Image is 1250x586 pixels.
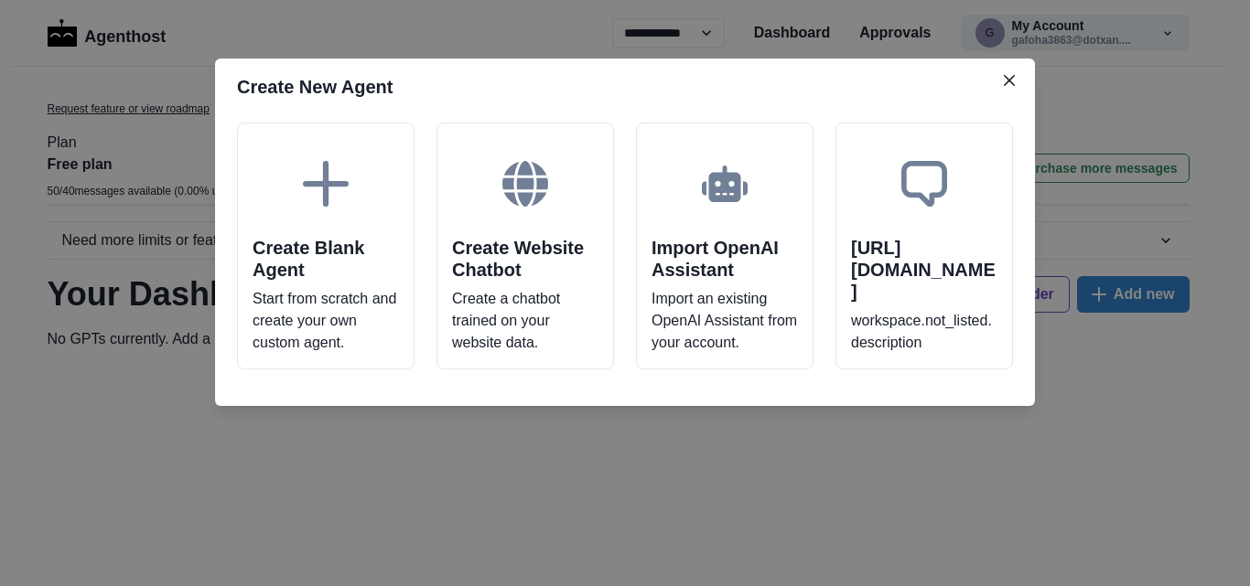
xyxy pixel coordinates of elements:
p: Start from scratch and create your own custom agent. [253,288,399,354]
h2: Create Blank Agent [253,237,399,281]
header: Create New Agent [215,59,1035,115]
p: Create a chatbot trained on your website data. [452,288,598,354]
p: Import an existing OpenAI Assistant from your account. [652,288,798,354]
h2: [URL][DOMAIN_NAME] [851,237,997,303]
h2: Import OpenAI Assistant [652,237,798,281]
p: workspace.not_listed.description [851,310,997,354]
button: Close [995,66,1024,95]
h2: Create Website Chatbot [452,237,598,281]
